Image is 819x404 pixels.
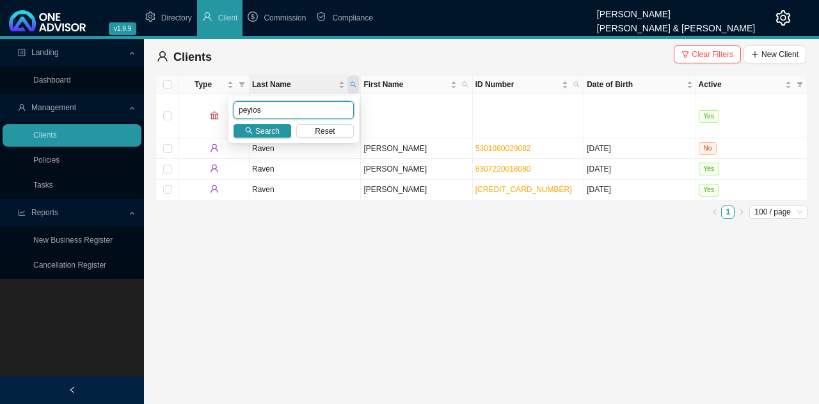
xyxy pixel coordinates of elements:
button: Clear Filters [674,45,741,63]
input: Search Last Name [234,101,354,119]
span: Yes [699,184,719,197]
span: safety [316,12,326,22]
img: 2df55531c6924b55f21c4cf5d4484680-logo-light.svg [9,10,86,31]
div: Page Size [749,206,807,219]
span: filter [681,51,689,58]
span: user [210,143,219,152]
th: Last Name [250,76,361,94]
button: New Client [743,45,806,63]
a: Policies [33,156,60,165]
span: filter [797,81,803,88]
span: user [157,51,168,62]
button: Reset [296,124,354,138]
td: Raven [250,180,361,200]
a: 1 [722,206,734,218]
span: Landing [31,48,59,57]
span: First Name [363,78,447,91]
span: search [245,127,253,134]
span: search [347,76,359,93]
button: Search [234,124,291,138]
span: No [699,142,717,155]
span: Client [218,13,238,22]
li: Next Page [735,206,748,219]
span: search [350,81,356,88]
div: [PERSON_NAME] [597,3,755,17]
span: Date of Birth [587,78,683,91]
span: Clear Filters [692,48,733,61]
span: Yes [699,163,719,175]
td: [DATE] [584,159,696,179]
th: Type [179,76,250,94]
th: Active [696,76,807,94]
span: Last Name [252,78,336,91]
button: right [735,206,748,219]
span: search [571,76,582,93]
th: ID Number [473,76,584,94]
span: v1.9.9 [109,22,136,35]
a: Tasks [33,181,53,190]
div: [PERSON_NAME] & [PERSON_NAME] [597,17,755,31]
th: First Name [361,76,472,94]
span: plus [751,51,759,58]
span: bank [210,111,219,120]
span: left [68,386,76,394]
td: [PERSON_NAME] [361,180,472,200]
li: Previous Page [708,206,721,219]
a: 8307220018080 [475,165,531,174]
span: Management [31,103,76,112]
span: user [202,12,212,22]
span: profile [18,49,26,56]
span: New Client [761,48,799,61]
a: [CREDIT_CARD_NUMBER] [475,185,572,194]
span: Reset [315,125,335,138]
th: Date of Birth [584,76,696,94]
span: filter [794,76,806,93]
span: right [738,209,745,215]
td: Raven [250,159,361,179]
span: filter [239,81,245,88]
span: Compliance [332,13,372,22]
span: search [462,81,468,88]
span: Directory [161,13,192,22]
span: Type [182,78,225,91]
span: left [712,209,718,215]
a: Cancellation Register [33,261,106,270]
span: Reports [31,208,58,217]
span: setting [775,10,791,26]
button: left [708,206,721,219]
td: [PERSON_NAME] [361,138,472,159]
span: Search [255,125,280,138]
span: filter [236,76,248,93]
span: dollar [248,12,258,22]
span: user [210,184,219,193]
span: user [210,164,219,173]
span: ID Number [475,78,559,91]
td: Raven [250,138,361,159]
span: line-chart [18,209,26,216]
td: South Coast Tourism and Investment Enterprise (RF) SOC LTD [250,94,361,138]
a: Dashboard [33,76,71,85]
li: 1 [721,206,735,219]
span: search [573,81,580,88]
td: [DATE] [584,138,696,159]
td: [PERSON_NAME] [361,159,472,179]
a: Clients [33,131,57,140]
span: search [459,76,471,93]
span: setting [145,12,155,22]
span: Active [699,78,783,91]
a: New Business Register [33,236,113,245]
span: Clients [173,51,212,63]
td: [DATE] [584,180,696,200]
span: Yes [699,110,719,123]
span: user [18,104,26,111]
a: 5301080029082 [475,144,531,153]
span: Commission [264,13,306,22]
span: 100 / page [754,206,802,218]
